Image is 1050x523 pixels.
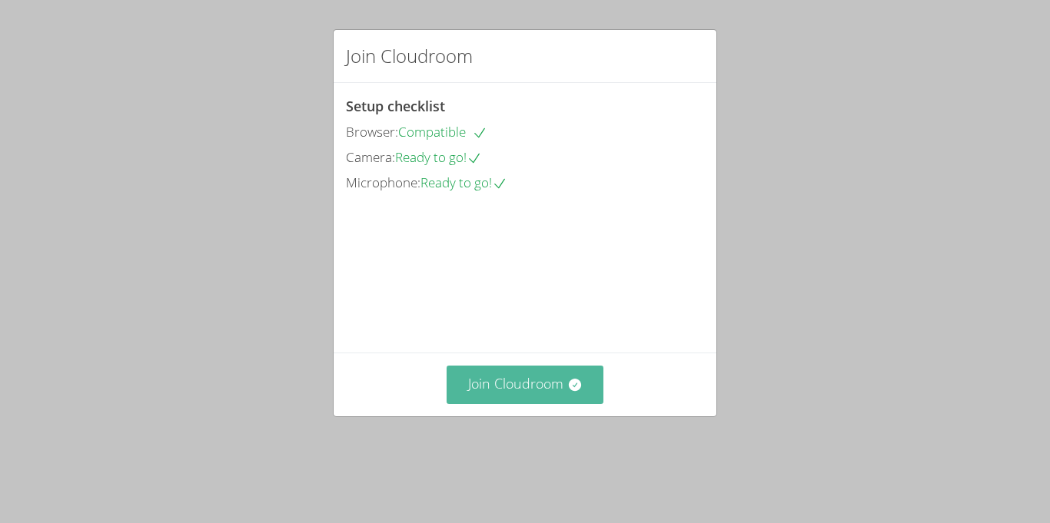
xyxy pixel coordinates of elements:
span: Camera: [346,148,395,166]
span: Ready to go! [395,148,482,166]
span: Compatible [398,123,487,141]
span: Browser: [346,123,398,141]
span: Microphone: [346,174,420,191]
h2: Join Cloudroom [346,42,473,70]
span: Setup checklist [346,97,445,115]
span: Ready to go! [420,174,507,191]
button: Join Cloudroom [447,366,604,403]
